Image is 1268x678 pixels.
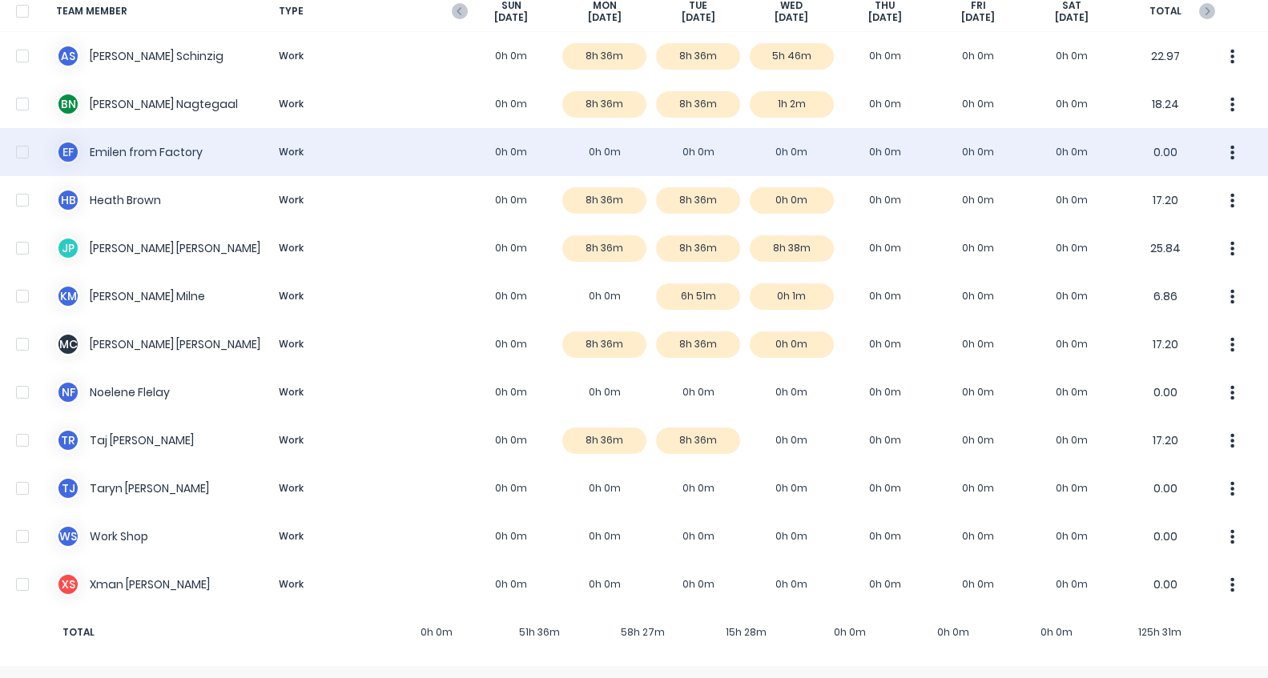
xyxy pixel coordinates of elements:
span: [DATE] [1055,11,1089,24]
span: [DATE] [961,11,995,24]
span: 51h 36m [488,625,591,640]
span: [DATE] [868,11,902,24]
span: 58h 27m [591,625,694,640]
span: 0h 0m [1005,625,1109,640]
span: [DATE] [494,11,528,24]
span: [DATE] [682,11,715,24]
span: 0h 0m [384,625,488,640]
span: 0h 0m [902,625,1005,640]
span: [DATE] [588,11,622,24]
span: 15h 28m [694,625,798,640]
span: [DATE] [775,11,808,24]
span: 125h 31m [1109,625,1212,640]
span: TOTAL [56,625,272,640]
span: 0h 0m [799,625,902,640]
